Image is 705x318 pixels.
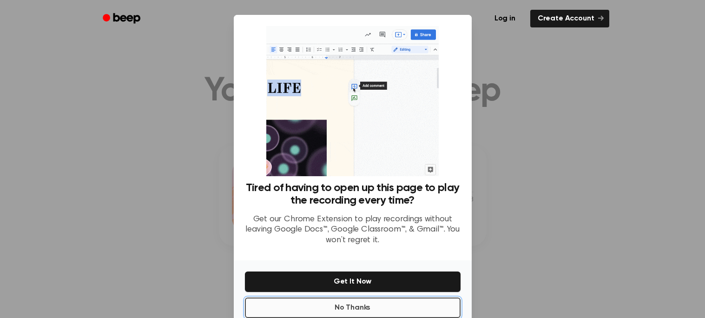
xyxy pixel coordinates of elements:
[266,26,439,176] img: Beep extension in action
[245,182,461,207] h3: Tired of having to open up this page to play the recording every time?
[530,10,609,27] a: Create Account
[245,272,461,292] button: Get It Now
[245,214,461,246] p: Get our Chrome Extension to play recordings without leaving Google Docs™, Google Classroom™, & Gm...
[96,10,149,28] a: Beep
[485,8,525,29] a: Log in
[245,298,461,318] button: No Thanks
